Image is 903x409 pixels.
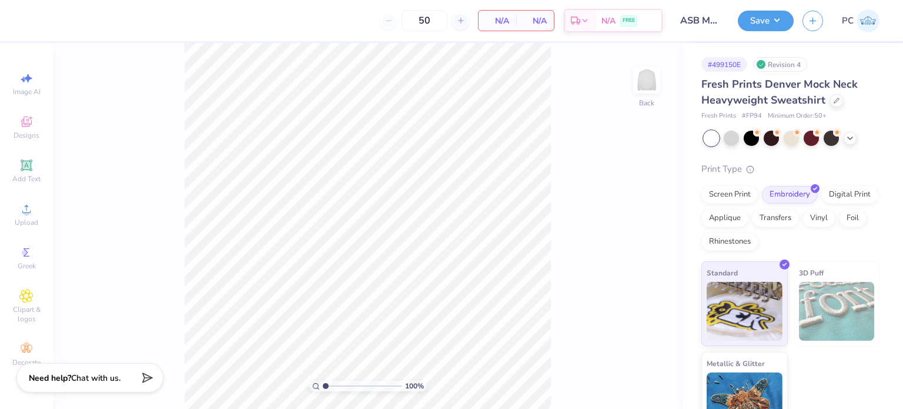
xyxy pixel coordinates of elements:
span: Clipart & logos [6,305,47,324]
a: PC [842,9,879,32]
span: N/A [486,15,509,27]
span: N/A [601,15,616,27]
div: Screen Print [701,186,758,204]
div: Applique [701,210,748,227]
span: Chat with us. [71,373,121,384]
span: N/A [523,15,547,27]
span: Minimum Order: 50 + [768,111,827,121]
span: PC [842,14,854,28]
div: # 499150E [701,57,747,72]
div: Foil [839,210,867,227]
span: FREE [623,16,635,25]
button: Save [738,11,794,31]
span: 100 % [405,381,424,391]
span: Fresh Prints [701,111,736,121]
div: Transfers [752,210,799,227]
div: Vinyl [802,210,835,227]
span: Add Text [12,174,41,184]
div: Print Type [701,162,879,176]
img: Priyanka Choudhary [857,9,879,32]
span: Decorate [12,358,41,367]
span: 3D Puff [799,267,824,279]
div: Embroidery [762,186,818,204]
img: Back [635,68,658,92]
span: Designs [14,131,39,140]
span: Upload [15,218,38,227]
div: Rhinestones [701,233,758,251]
span: # FP94 [742,111,762,121]
span: Greek [18,261,36,271]
span: Metallic & Glitter [707,357,765,370]
div: Digital Print [821,186,878,204]
strong: Need help? [29,373,71,384]
div: Back [639,98,654,108]
span: Image AI [13,87,41,97]
div: Revision 4 [753,57,807,72]
img: 3D Puff [799,282,875,341]
span: Fresh Prints Denver Mock Neck Heavyweight Sweatshirt [701,77,858,107]
input: – – [402,10,447,31]
span: Standard [707,267,738,279]
input: Untitled Design [671,9,729,32]
img: Standard [707,282,782,341]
